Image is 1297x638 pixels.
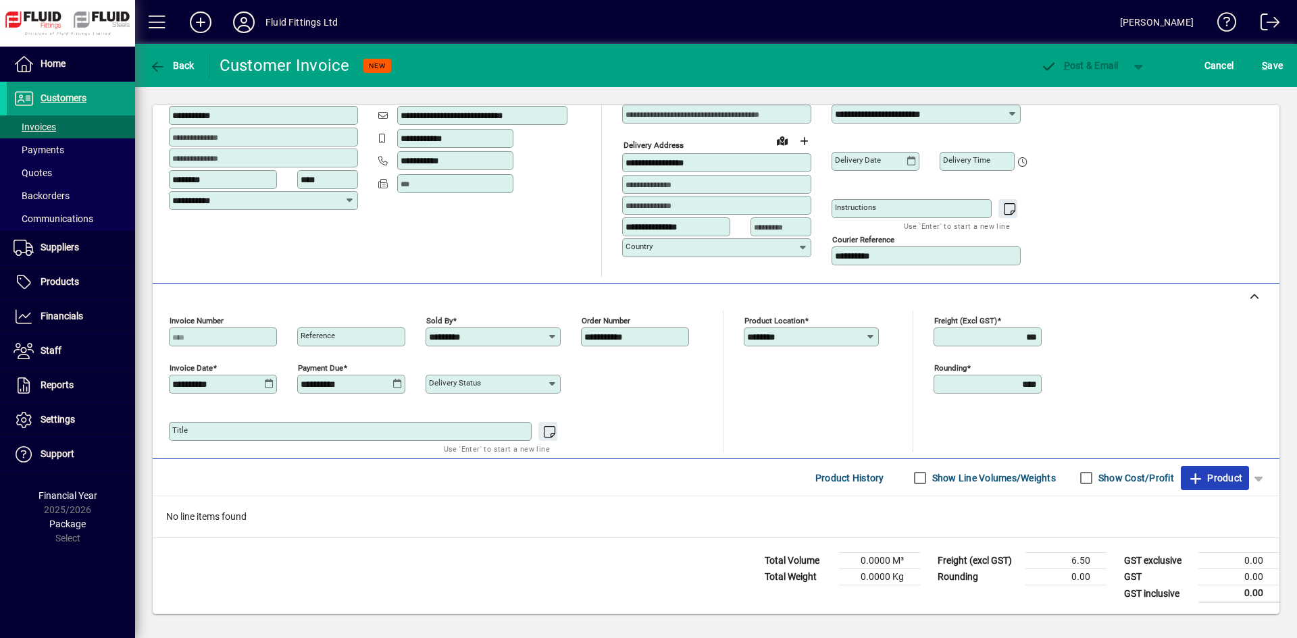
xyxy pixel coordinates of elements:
a: Financials [7,300,135,334]
div: [PERSON_NAME] [1120,11,1194,33]
a: Home [7,47,135,81]
label: Show Cost/Profit [1096,471,1174,485]
td: GST [1117,569,1198,585]
mat-label: Reference [301,331,335,340]
td: 6.50 [1025,553,1107,569]
a: Knowledge Base [1207,3,1237,47]
span: NEW [369,61,386,70]
mat-label: Rounding [934,363,967,373]
span: ave [1262,55,1283,76]
div: Customer Invoice [220,55,350,76]
a: Settings [7,403,135,437]
td: GST inclusive [1117,585,1198,602]
mat-label: Delivery time [943,155,990,165]
span: Quotes [14,167,52,178]
a: Support [7,437,135,471]
span: Settings [41,414,75,425]
a: View on map [771,130,793,151]
button: Product [1181,466,1249,490]
span: Invoices [14,122,56,132]
mat-label: Order number [582,316,630,325]
span: Package [49,519,86,529]
button: Post & Email [1034,53,1125,78]
span: Financials [41,311,83,321]
span: Cancel [1204,55,1234,76]
button: Back [146,53,198,78]
a: Logout [1250,3,1280,47]
mat-label: Sold by [426,316,453,325]
span: Payments [14,144,64,155]
a: Payments [7,138,135,161]
span: Product History [815,467,884,489]
div: Fluid Fittings Ltd [265,11,338,33]
a: Backorders [7,184,135,207]
mat-hint: Use 'Enter' to start a new line [904,218,1010,234]
button: Product History [810,466,890,490]
a: Invoices [7,115,135,138]
button: Profile [222,10,265,34]
span: S [1262,60,1267,71]
td: 0.00 [1198,553,1279,569]
span: Product [1188,467,1242,489]
button: Cancel [1201,53,1238,78]
mat-label: Product location [744,316,805,325]
mat-label: Freight (excl GST) [934,316,997,325]
mat-label: Instructions [835,203,876,212]
mat-label: Country [626,242,653,251]
mat-label: Title [172,425,188,435]
span: ost & Email [1040,60,1119,71]
span: Support [41,448,74,459]
td: 0.0000 Kg [839,569,920,585]
td: Total Volume [758,553,839,569]
td: 0.00 [1198,585,1279,602]
button: Add [179,10,222,34]
td: Total Weight [758,569,839,585]
span: Products [41,276,79,287]
span: Home [41,58,66,69]
mat-label: Invoice number [170,316,224,325]
span: P [1064,60,1070,71]
span: Back [149,60,195,71]
button: Copy to Delivery address [340,83,361,105]
td: 0.00 [1025,569,1107,585]
div: No line items found [153,496,1279,537]
button: Save [1258,53,1286,78]
a: Quotes [7,161,135,184]
button: Choose address [793,130,815,152]
a: Communications [7,207,135,230]
mat-label: Delivery status [429,378,481,388]
a: Reports [7,369,135,402]
a: Products [7,265,135,299]
td: 0.0000 M³ [839,553,920,569]
td: GST exclusive [1117,553,1198,569]
app-page-header-button: Back [135,53,209,78]
span: Staff [41,345,61,356]
span: Financial Year [39,490,97,501]
td: 0.00 [1198,569,1279,585]
a: Staff [7,334,135,368]
td: Rounding [931,569,1025,585]
mat-label: Payment due [298,363,343,373]
span: Backorders [14,190,70,201]
span: Suppliers [41,242,79,252]
mat-hint: Use 'Enter' to start a new line [444,441,550,456]
label: Show Line Volumes/Weights [930,471,1056,485]
mat-label: Invoice date [170,363,213,373]
a: Suppliers [7,231,135,265]
mat-label: Delivery date [835,155,881,165]
span: Reports [41,379,74,390]
mat-label: Courier Reference [832,235,894,244]
span: Communications [14,213,93,224]
td: Freight (excl GST) [931,553,1025,569]
span: Customers [41,92,86,103]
